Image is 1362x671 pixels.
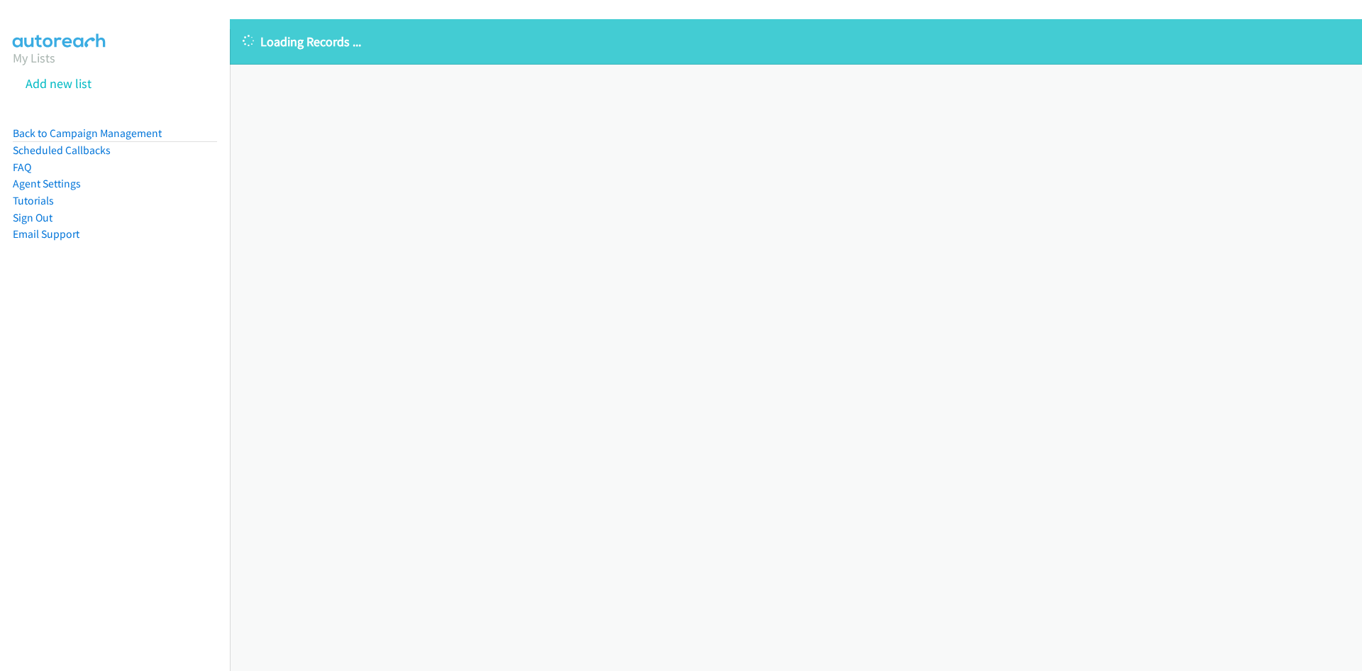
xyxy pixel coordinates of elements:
a: Agent Settings [13,177,81,190]
a: Scheduled Callbacks [13,143,111,157]
p: Loading Records ... [243,32,1349,51]
a: Add new list [26,75,92,92]
a: Email Support [13,227,79,241]
a: My Lists [13,50,55,66]
a: Tutorials [13,194,54,207]
a: FAQ [13,160,31,174]
a: Sign Out [13,211,52,224]
a: Back to Campaign Management [13,126,162,140]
